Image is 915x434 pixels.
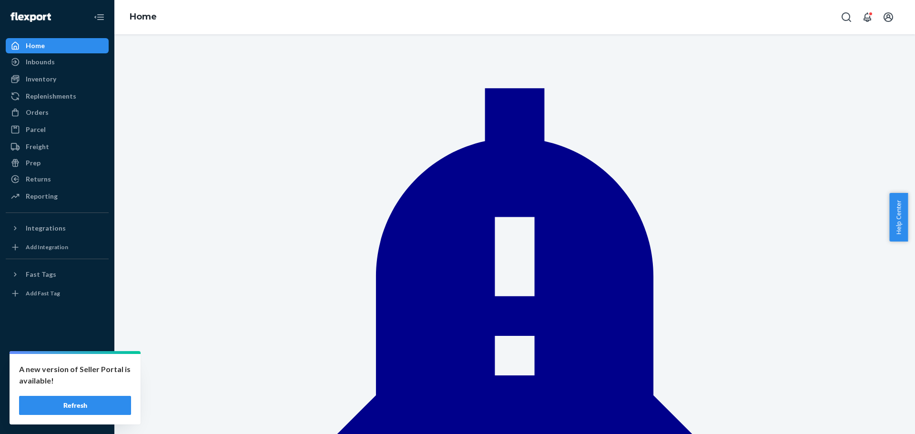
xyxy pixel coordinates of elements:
a: Inventory [6,71,109,87]
p: A new version of Seller Portal is available! [19,363,131,386]
button: Fast Tags [6,267,109,282]
button: Open notifications [858,8,877,27]
a: Freight [6,139,109,154]
button: Refresh [19,396,131,415]
a: Inbounds [6,54,109,70]
div: Home [26,41,45,50]
div: Orders [26,108,49,117]
a: Settings [6,359,109,374]
div: Integrations [26,223,66,233]
button: Close Navigation [90,8,109,27]
img: Flexport logo [10,12,51,22]
div: Parcel [26,125,46,134]
button: Help Center [889,193,908,242]
a: Add Integration [6,240,109,255]
button: Open Search Box [837,8,856,27]
div: Replenishments [26,91,76,101]
a: Reporting [6,189,109,204]
div: Inbounds [26,57,55,67]
button: Give Feedback [6,407,109,423]
a: Home [6,38,109,53]
div: Add Integration [26,243,68,251]
a: Home [130,11,157,22]
button: Open account menu [879,8,898,27]
div: Inventory [26,74,56,84]
a: Help Center [6,391,109,406]
div: Add Fast Tag [26,289,60,297]
a: Parcel [6,122,109,137]
a: Add Fast Tag [6,286,109,301]
a: Returns [6,172,109,187]
button: Integrations [6,221,109,236]
ol: breadcrumbs [122,3,164,31]
div: Reporting [26,192,58,201]
div: Prep [26,158,41,168]
div: Returns [26,174,51,184]
a: Prep [6,155,109,171]
div: Freight [26,142,49,151]
div: Fast Tags [26,270,56,279]
a: Replenishments [6,89,109,104]
a: Talk to Support [6,375,109,390]
a: Orders [6,105,109,120]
